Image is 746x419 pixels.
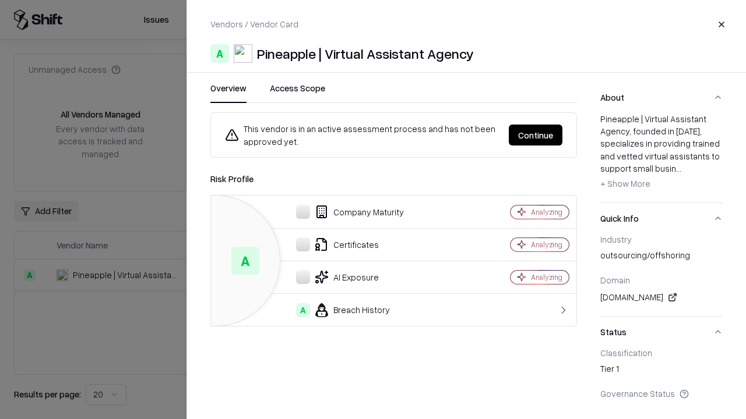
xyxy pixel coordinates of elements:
button: About [600,82,723,113]
button: Overview [210,82,247,103]
div: Governance Status [600,388,723,399]
div: A [231,247,259,275]
p: Vendors / Vendor Card [210,18,298,30]
div: A [210,44,229,63]
div: Tier 1 [600,363,723,379]
div: [DOMAIN_NAME] [600,290,723,304]
div: Risk Profile [210,172,577,186]
div: Analyzing [531,240,562,250]
div: A [296,303,310,317]
div: Breach History [220,303,470,317]
div: Domain [600,275,723,285]
div: Analyzing [531,207,562,217]
div: Analyzing [531,272,562,282]
div: Pineapple | Virtual Assistant Agency, founded in [DATE], specializes in providing trained and vet... [600,113,723,193]
div: This vendor is in an active assessment process and has not been approved yet. [225,122,499,148]
button: Quick Info [600,203,723,234]
div: Certificates [220,237,470,251]
div: AI Exposure [220,270,470,284]
div: Quick Info [600,234,723,316]
div: Company Maturity [220,205,470,219]
div: Industry [600,234,723,244]
button: Continue [509,125,562,145]
img: Pineapple | Virtual Assistant Agency [234,44,252,63]
div: Classification [600,347,723,358]
div: About [600,113,723,203]
button: + Show More [600,175,650,193]
div: Pineapple | Virtual Assistant Agency [257,44,474,63]
span: + Show More [600,178,650,189]
span: ... [676,163,681,173]
button: Access Scope [270,82,325,103]
button: Status [600,317,723,347]
div: outsourcing/offshoring [600,249,723,265]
